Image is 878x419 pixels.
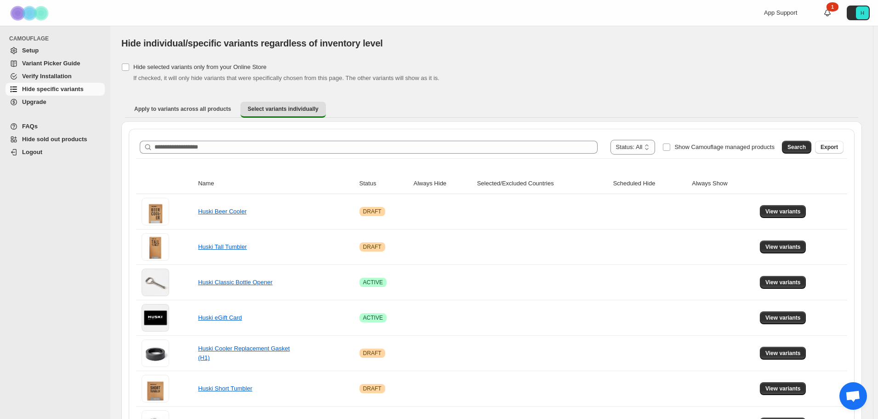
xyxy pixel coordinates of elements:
a: Verify Installation [6,70,105,83]
span: Hide specific variants [22,86,84,92]
th: Always Show [689,173,757,194]
span: Logout [22,149,42,155]
a: Hide sold out products [6,133,105,146]
img: Huski Beer Cooler [142,198,169,225]
a: Huski Short Tumbler [198,385,252,392]
text: H [861,10,864,16]
img: Huski Short Tumbler [142,375,169,402]
img: Huski eGift Card [142,304,169,332]
img: Camouflage [7,0,53,26]
img: Huski Tall Tumbler [142,233,169,261]
th: Scheduled Hide [610,173,690,194]
span: Show Camouflage managed products [674,143,775,150]
span: Apply to variants across all products [134,105,231,113]
span: Select variants individually [248,105,319,113]
a: 1 [823,8,832,17]
span: Hide sold out products [22,136,87,143]
img: Huski Classic Bottle Opener [142,269,169,296]
span: View variants [765,279,801,286]
a: Huski Classic Bottle Opener [198,279,273,286]
span: Avatar with initials H [856,6,869,19]
a: Open chat [839,382,867,410]
span: View variants [765,350,801,357]
span: CAMOUFLAGE [9,35,106,42]
th: Always Hide [411,173,474,194]
span: Hide selected variants only from your Online Store [133,63,267,70]
button: Export [815,141,844,154]
div: 1 [827,2,838,11]
button: Select variants individually [240,102,326,118]
span: Hide individual/specific variants regardless of inventory level [121,38,383,48]
span: Export [821,143,838,151]
img: Huski Cooler Replacement Gasket (H1) [142,339,169,367]
th: Selected/Excluded Countries [474,173,610,194]
button: Apply to variants across all products [127,102,239,116]
span: View variants [765,208,801,215]
a: FAQs [6,120,105,133]
button: View variants [760,347,806,360]
button: View variants [760,205,806,218]
span: Verify Installation [22,73,72,80]
span: Variant Picker Guide [22,60,80,67]
span: Setup [22,47,39,54]
span: DRAFT [363,385,382,392]
span: DRAFT [363,208,382,215]
a: Upgrade [6,96,105,109]
button: View variants [760,311,806,324]
span: Search [787,143,806,151]
span: ACTIVE [363,314,383,321]
span: Upgrade [22,98,46,105]
a: Hide specific variants [6,83,105,96]
a: Setup [6,44,105,57]
th: Status [357,173,411,194]
button: View variants [760,382,806,395]
a: Huski Tall Tumbler [198,243,247,250]
span: View variants [765,314,801,321]
span: View variants [765,385,801,392]
button: View variants [760,241,806,253]
span: ACTIVE [363,279,383,286]
span: DRAFT [363,350,382,357]
a: Huski Beer Cooler [198,208,247,215]
span: If checked, it will only hide variants that were specifically chosen from this page. The other va... [133,75,439,81]
span: FAQs [22,123,38,130]
a: Logout [6,146,105,159]
span: App Support [764,9,797,16]
button: Avatar with initials H [847,6,870,20]
th: Name [195,173,357,194]
button: View variants [760,276,806,289]
a: Huski eGift Card [198,314,242,321]
span: DRAFT [363,243,382,251]
span: View variants [765,243,801,251]
button: Search [782,141,811,154]
a: Huski Cooler Replacement Gasket (H1) [198,345,290,361]
a: Variant Picker Guide [6,57,105,70]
